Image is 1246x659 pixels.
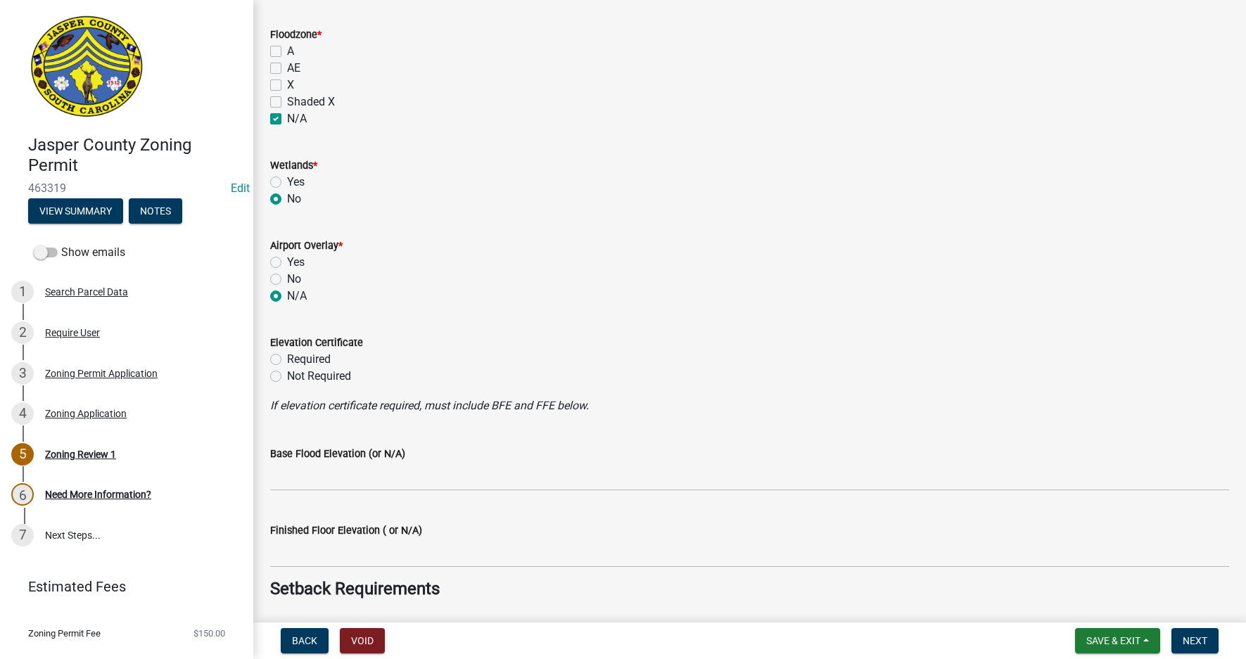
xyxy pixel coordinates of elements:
[287,77,294,94] label: X
[270,161,317,171] label: Wetlands
[270,449,405,459] label: Base Flood Elevation (or N/A)
[45,328,100,338] div: Require User
[11,572,231,601] a: Estimated Fees
[11,362,34,385] div: 3
[287,191,301,207] label: No
[11,402,34,425] div: 4
[28,206,123,217] wm-modal-confirm: Summary
[270,30,322,40] label: Floodzone
[287,351,331,368] label: Required
[1171,628,1219,653] button: Next
[287,43,294,60] label: A
[1075,628,1160,653] button: Save & Exit
[45,490,151,499] div: Need More Information?
[340,628,385,653] button: Void
[287,60,300,77] label: AE
[1183,635,1207,646] span: Next
[270,338,363,348] label: Elevation Certificate
[287,174,305,191] label: Yes
[287,271,301,288] label: No
[45,409,127,418] div: Zoning Application
[287,94,335,110] label: Shaded X
[270,399,589,412] i: If elevation certificate required, must include BFE and FFE below.
[34,244,125,261] label: Show emails
[45,449,116,459] div: Zoning Review 1
[270,241,343,251] label: Airport Overlay
[28,15,146,120] img: Jasper County, South Carolina
[231,181,250,195] a: Edit
[1086,635,1140,646] span: Save & Exit
[129,206,182,217] wm-modal-confirm: Notes
[287,110,307,127] label: N/A
[28,135,242,176] h4: Jasper County Zoning Permit
[281,628,329,653] button: Back
[231,181,250,195] wm-modal-confirm: Edit Application Number
[11,321,34,344] div: 2
[287,368,351,385] label: Not Required
[11,524,34,546] div: 7
[11,483,34,506] div: 6
[45,369,158,378] div: Zoning Permit Application
[292,635,317,646] span: Back
[287,288,307,305] label: N/A
[11,281,34,303] div: 1
[28,181,225,195] span: 463319
[270,526,422,536] label: Finished Floor Elevation ( or N/A)
[270,579,440,599] strong: Setback Requirements
[193,629,225,638] span: $150.00
[28,198,123,224] button: View Summary
[129,198,182,224] button: Notes
[28,629,101,638] span: Zoning Permit Fee
[11,443,34,466] div: 5
[287,254,305,271] label: Yes
[45,287,128,297] div: Search Parcel Data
